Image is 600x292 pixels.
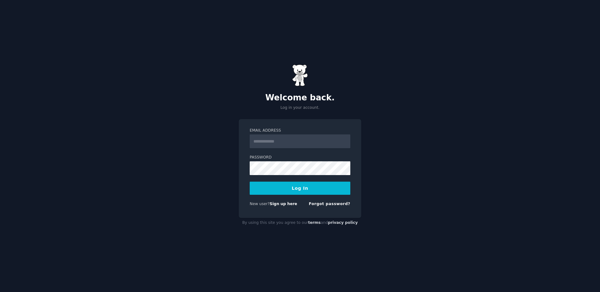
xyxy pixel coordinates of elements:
img: Gummy Bear [292,64,308,86]
label: Email Address [250,128,350,133]
button: Log In [250,182,350,195]
p: Log in your account. [239,105,361,111]
span: New user? [250,202,270,206]
a: Sign up here [270,202,297,206]
h2: Welcome back. [239,93,361,103]
a: terms [308,220,321,225]
label: Password [250,155,350,160]
a: Forgot password? [309,202,350,206]
div: By using this site you agree to our and [239,218,361,228]
a: privacy policy [328,220,358,225]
